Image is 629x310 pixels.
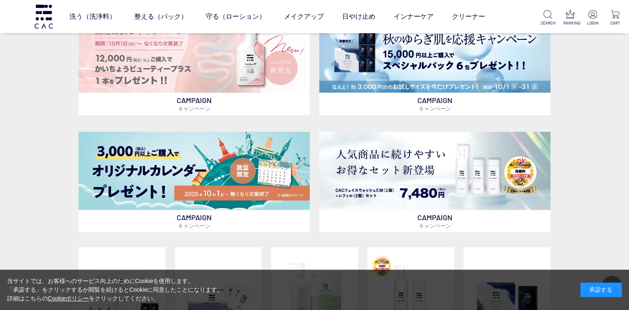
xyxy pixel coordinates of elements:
[79,93,310,115] p: CAMPAIGN
[79,210,310,232] p: CAMPAIGN
[79,14,310,93] img: 腸活お試しキャンペーン
[585,20,600,26] p: LOGIN
[178,222,210,229] span: キャンペーン
[451,5,485,28] a: クリーナー
[319,14,550,115] a: スペシャルパックお試しプレゼント スペシャルパックお試しプレゼント CAMPAIGNキャンペーン
[7,277,223,303] div: 当サイトでは、お客様へのサービス向上のためにCookieを使用します。 「承諾する」をクリックするか閲覧を続けるとCookieに同意したことになります。 詳細はこちらの をクリックしてください。
[585,10,600,26] a: LOGIN
[134,5,187,28] a: 整える（パック）
[419,105,451,112] span: キャンペーン
[319,132,550,210] img: フェイスウォッシュ＋レフィル2個セット
[178,105,210,112] span: キャンペーン
[319,93,550,115] p: CAMPAIGN
[563,10,577,26] a: RANKING
[608,10,622,26] a: CART
[540,10,555,26] a: SEARCH
[48,295,89,302] a: Cookieポリシー
[79,132,310,233] a: カレンダープレゼント カレンダープレゼント CAMPAIGNキャンペーン
[580,283,622,297] div: 承諾する
[284,5,323,28] a: メイクアップ
[540,20,555,26] p: SEARCH
[342,5,375,28] a: 日やけ止め
[608,20,622,26] p: CART
[319,132,550,233] a: フェイスウォッシュ＋レフィル2個セット フェイスウォッシュ＋レフィル2個セット CAMPAIGNキャンペーン
[79,132,310,210] img: カレンダープレゼント
[205,5,265,28] a: 守る（ローション）
[419,222,451,229] span: キャンペーン
[33,5,54,28] img: logo
[319,14,550,93] img: スペシャルパックお試しプレゼント
[563,20,577,26] p: RANKING
[393,5,433,28] a: インナーケア
[79,14,310,115] a: 腸活お試しキャンペーン 腸活お試しキャンペーン CAMPAIGNキャンペーン
[69,5,116,28] a: 洗う（洗浄料）
[319,210,550,232] p: CAMPAIGN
